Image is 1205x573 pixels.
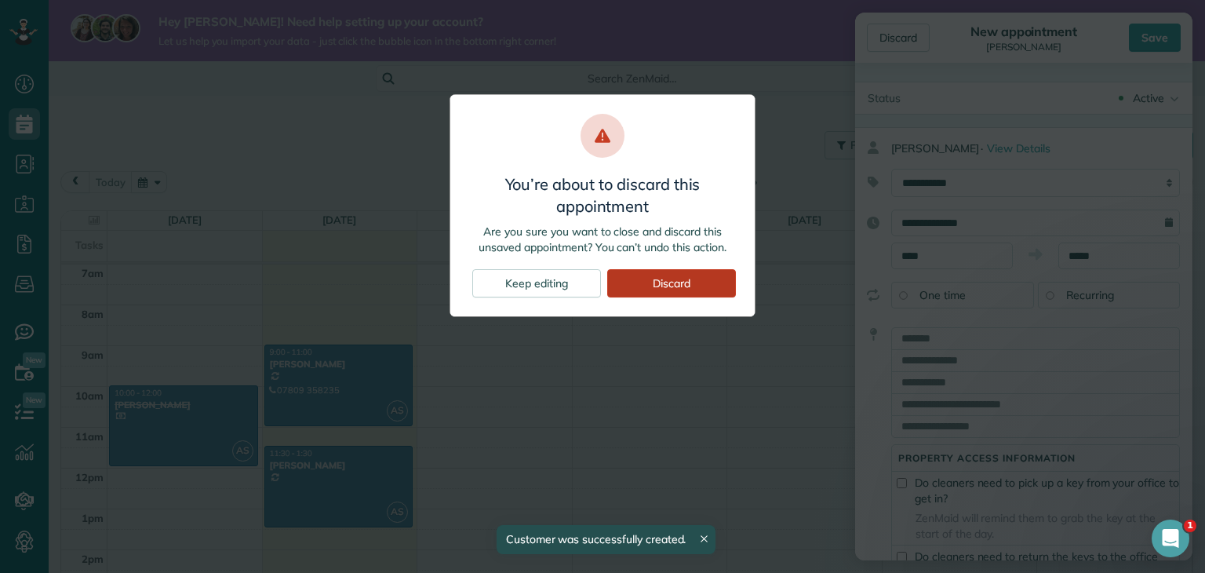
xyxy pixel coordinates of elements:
[68,60,271,75] p: Message from ZenBot, sent 15h ago
[469,173,736,217] h3: You’re about to discard this appointment
[607,269,736,297] div: Discard
[24,33,290,85] div: message notification from ZenBot, 15h ago. Rate your conversation
[469,224,736,255] p: Are you sure you want to close and discard this unsaved appointment? You can’t undo this action.
[1184,520,1196,532] span: 1
[1152,520,1189,557] iframe: Intercom live chat
[497,525,716,554] div: Customer was successfully created.
[472,269,601,297] div: Keep editing
[35,47,60,72] img: Profile image for ZenBot
[68,45,271,60] p: Rate your conversation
